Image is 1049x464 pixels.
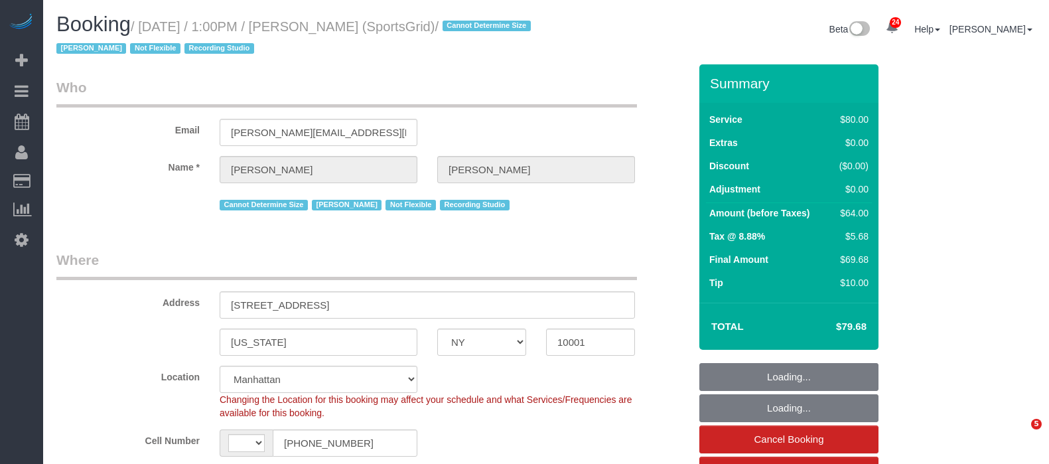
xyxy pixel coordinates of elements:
span: 24 [890,17,901,28]
a: [PERSON_NAME] [949,24,1032,35]
label: Address [46,291,210,309]
legend: Where [56,250,637,280]
span: Not Flexible [130,43,180,54]
a: 24 [879,13,905,42]
small: / [DATE] / 1:00PM / [PERSON_NAME] (SportsGrid) [56,19,535,56]
div: $0.00 [833,183,869,196]
input: City [220,329,417,356]
span: 5 [1031,419,1042,429]
label: Discount [709,159,749,173]
legend: Who [56,78,637,108]
label: Location [46,366,210,384]
span: Not Flexible [385,200,436,210]
strong: Total [711,321,744,332]
input: Last Name [437,156,635,183]
span: Booking [56,13,131,36]
div: $10.00 [833,276,869,289]
a: Help [914,24,940,35]
a: Cancel Booking [699,425,878,453]
img: New interface [848,21,870,39]
div: $69.68 [833,253,869,266]
div: $80.00 [833,113,869,126]
span: Changing the Location for this booking may affect your schedule and what Services/Frequencies are... [220,394,632,418]
h3: Summary [710,76,872,91]
span: Recording Studio [184,43,254,54]
span: Recording Studio [440,200,510,210]
span: [PERSON_NAME] [56,43,126,54]
label: Cell Number [46,429,210,447]
label: Final Amount [709,253,768,266]
label: Extras [709,136,738,149]
label: Name * [46,156,210,174]
span: Cannot Determine Size [443,21,531,31]
input: Zip Code [546,329,635,356]
div: $64.00 [833,206,869,220]
input: Email [220,119,417,146]
div: $5.68 [833,230,869,243]
label: Tip [709,276,723,289]
label: Service [709,113,742,126]
img: Automaid Logo [8,13,35,32]
label: Email [46,119,210,137]
label: Tax @ 8.88% [709,230,765,243]
iframe: Intercom live chat [1004,419,1036,451]
div: $0.00 [833,136,869,149]
label: Adjustment [709,183,760,196]
div: ($0.00) [833,159,869,173]
input: Cell Number [273,429,417,457]
span: [PERSON_NAME] [312,200,382,210]
h4: $79.68 [796,321,867,333]
input: First Name [220,156,417,183]
label: Amount (before Taxes) [709,206,809,220]
a: Beta [829,24,871,35]
span: Cannot Determine Size [220,200,308,210]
